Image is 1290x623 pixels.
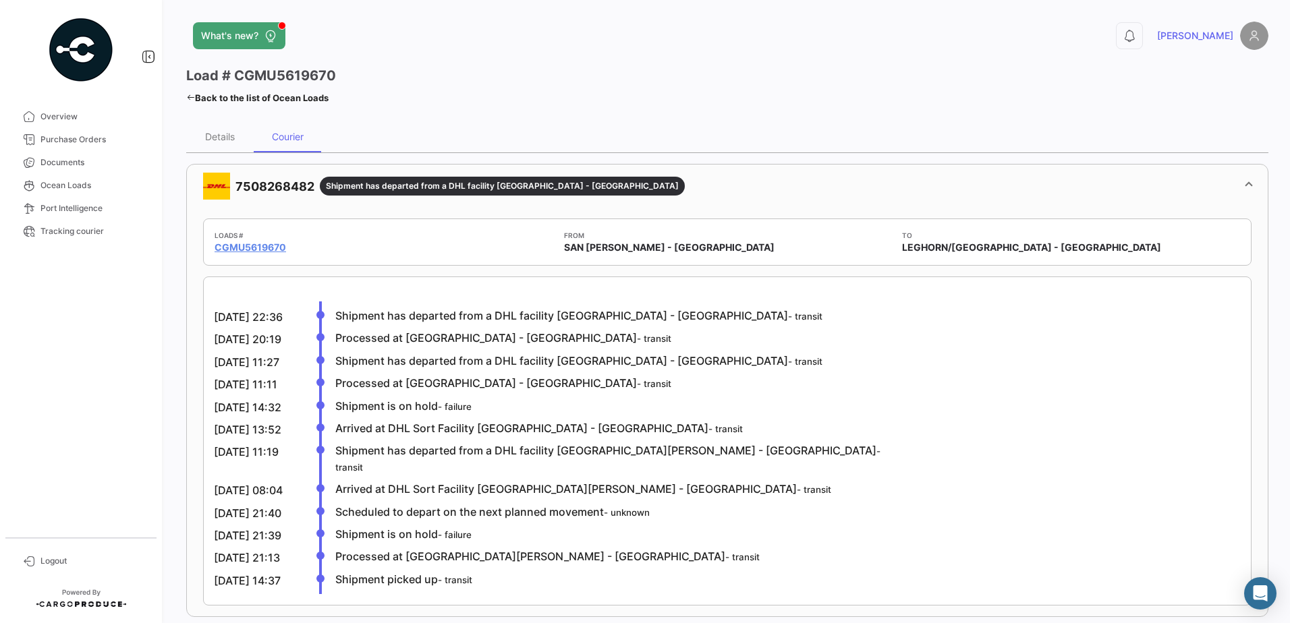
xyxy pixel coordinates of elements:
span: Shipment is on hold [335,399,438,413]
a: Overview [11,105,151,128]
small: - transit [797,484,831,495]
a: Tracking courier [11,220,151,243]
span: Arrived at DHL Sort Facility [GEOGRAPHIC_DATA] - [GEOGRAPHIC_DATA] [335,421,708,435]
small: - transit [788,311,822,322]
a: Purchase Orders [11,128,151,151]
small: - failure [438,529,472,540]
span: [PERSON_NAME] [1157,29,1233,42]
span: What's new? [201,29,258,42]
img: placeholder-user.png [1240,22,1268,50]
span: Shipment has departed from a DHL facility [GEOGRAPHIC_DATA][PERSON_NAME] - [GEOGRAPHIC_DATA] [335,444,876,457]
small: - transit [637,333,671,344]
button: What's new? [193,22,285,49]
div: Courier [272,131,304,142]
div: 7508268482Shipment has departed from a DHL facility [GEOGRAPHIC_DATA] - [GEOGRAPHIC_DATA] [187,208,1268,616]
div: Abrir Intercom Messenger [1244,577,1277,610]
small: - transit [725,552,760,562]
div: [DATE] 11:27 [214,355,295,369]
app-card-info-title: To [902,230,1230,241]
div: [DATE] 13:52 [214,422,295,437]
div: [DATE] 14:37 [214,573,295,588]
small: - transit [637,378,671,389]
div: [DATE] 11:11 [214,377,295,392]
span: Arrived at DHL Sort Facility [GEOGRAPHIC_DATA][PERSON_NAME] - [GEOGRAPHIC_DATA] [335,482,797,496]
span: Logout [40,555,146,567]
app-card-info-title: Loads # [215,230,553,241]
span: Shipment has departed from a DHL facility [GEOGRAPHIC_DATA] - [GEOGRAPHIC_DATA] [335,309,788,322]
span: Shipment has departed from a DHL facility [GEOGRAPHIC_DATA] - [GEOGRAPHIC_DATA] [326,180,679,192]
small: - failure [438,401,472,412]
span: Port Intelligence [40,202,146,214]
div: [DATE] 08:04 [214,483,295,498]
small: - transit [788,356,822,367]
div: [DATE] 22:36 [214,309,295,324]
span: Tracking courier [40,225,146,237]
a: Ocean Loads [11,174,151,197]
app-card-info-title: From [564,230,892,241]
div: [DATE] 20:19 [214,332,295,347]
img: DHLIcon.png [203,173,230,200]
h3: Load # CGMU5619670 [186,66,336,85]
span: SAN [PERSON_NAME] - [GEOGRAPHIC_DATA] [564,241,775,254]
div: [DATE] 11:19 [214,444,295,459]
span: Processed at [GEOGRAPHIC_DATA] - [GEOGRAPHIC_DATA] [335,331,637,345]
span: LEGHORN/[GEOGRAPHIC_DATA] - [GEOGRAPHIC_DATA] [902,241,1161,254]
div: [DATE] 21:13 [214,550,295,565]
img: powered-by.png [47,16,115,84]
span: Shipment is on hold [335,527,438,541]
span: Documents [40,156,146,169]
small: - unknown [604,507,650,518]
small: - transit [335,446,880,472]
span: Scheduled to depart on the next planned movement [335,505,604,518]
mat-expansion-panel-header: 7508268482Shipment has departed from a DHL facility [GEOGRAPHIC_DATA] - [GEOGRAPHIC_DATA] [187,165,1268,208]
small: - transit [438,574,472,585]
small: - transit [708,423,743,434]
div: [DATE] 21:39 [214,528,295,543]
div: [DATE] 21:40 [214,506,295,521]
span: Purchase Orders [40,133,146,146]
span: Ocean Loads [40,179,146,191]
div: Details [205,131,235,142]
a: Back to the list of Ocean Loads [186,88,329,107]
div: [DATE] 14:32 [214,400,295,415]
a: CGMU5619670 [215,241,286,254]
a: Documents [11,151,151,174]
span: Shipment has departed from a DHL facility [GEOGRAPHIC_DATA] - [GEOGRAPHIC_DATA] [335,354,788,367]
span: Shipment picked up [335,572,438,586]
span: Processed at [GEOGRAPHIC_DATA] - [GEOGRAPHIC_DATA] [335,376,637,390]
span: Processed at [GEOGRAPHIC_DATA][PERSON_NAME] - [GEOGRAPHIC_DATA] [335,550,725,563]
mat-panel-title: 7508268482 [203,173,1235,200]
span: Overview [40,111,146,123]
a: Port Intelligence [11,197,151,220]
